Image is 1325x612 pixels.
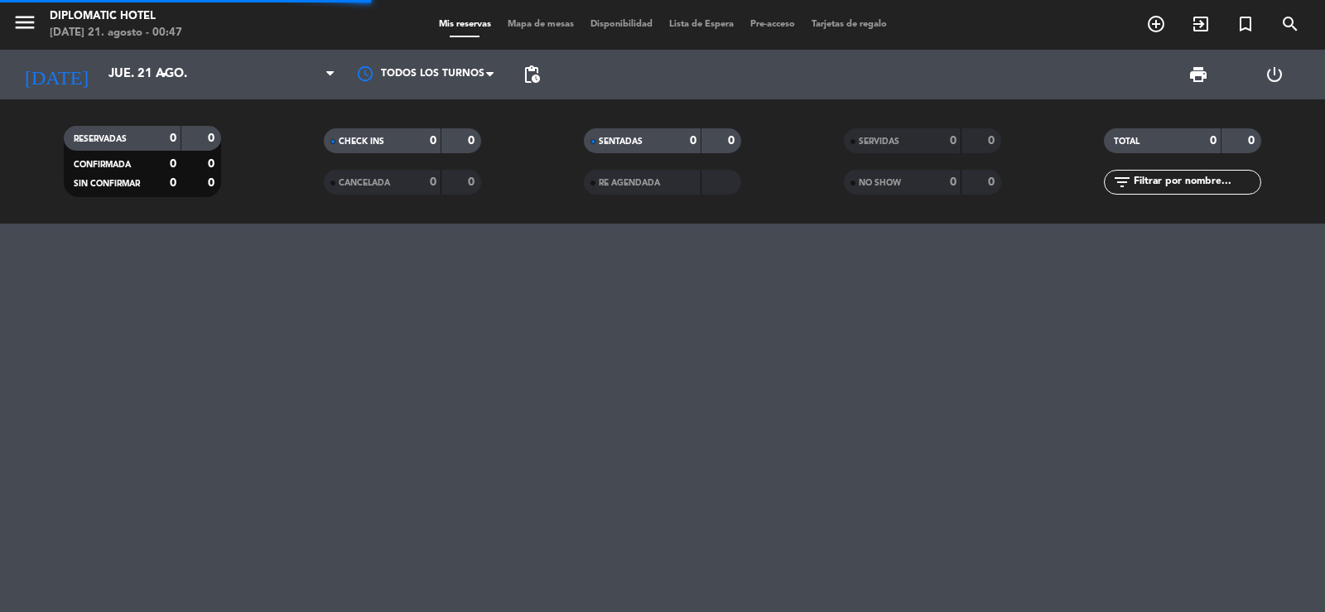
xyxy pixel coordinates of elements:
strong: 0 [430,135,436,147]
strong: 0 [170,177,176,189]
i: [DATE] [12,56,100,93]
span: Tarjetas de regalo [803,20,895,29]
span: CHECK INS [339,137,384,146]
input: Filtrar por nombre... [1132,173,1260,191]
strong: 0 [988,135,998,147]
span: Disponibilidad [582,20,661,29]
span: Pre-acceso [742,20,803,29]
strong: 0 [208,158,218,170]
span: SIN CONFIRMAR [74,180,140,188]
strong: 0 [1248,135,1258,147]
strong: 0 [430,176,436,188]
span: NO SHOW [859,179,901,187]
strong: 0 [208,177,218,189]
span: SENTADAS [599,137,643,146]
strong: 0 [468,176,478,188]
strong: 0 [690,135,696,147]
span: TOTAL [1114,137,1139,146]
strong: 0 [988,176,998,188]
strong: 0 [468,135,478,147]
i: menu [12,10,37,35]
i: turned_in_not [1236,14,1255,34]
i: add_circle_outline [1146,14,1166,34]
div: [DATE] 21. agosto - 00:47 [50,25,182,41]
span: Mis reservas [431,20,499,29]
div: LOG OUT [1236,50,1313,99]
strong: 0 [170,133,176,144]
button: menu [12,10,37,41]
i: power_settings_new [1265,65,1284,84]
span: RE AGENDADA [599,179,660,187]
i: search [1280,14,1300,34]
span: CANCELADA [339,179,390,187]
span: print [1188,65,1208,84]
div: Diplomatic Hotel [50,8,182,25]
strong: 0 [728,135,738,147]
strong: 0 [950,135,956,147]
span: CONFIRMADA [74,161,131,169]
strong: 0 [208,133,218,144]
span: SERVIDAS [859,137,899,146]
span: Lista de Espera [661,20,742,29]
span: RESERVADAS [74,135,127,143]
i: filter_list [1112,172,1132,192]
span: pending_actions [522,65,542,84]
i: exit_to_app [1191,14,1211,34]
strong: 0 [1210,135,1217,147]
strong: 0 [170,158,176,170]
span: Mapa de mesas [499,20,582,29]
strong: 0 [950,176,956,188]
i: arrow_drop_down [154,65,174,84]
